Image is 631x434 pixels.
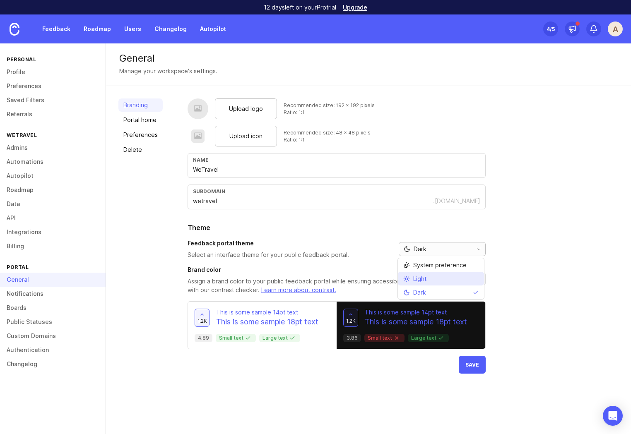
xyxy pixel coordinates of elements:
button: A [608,22,623,36]
a: Branding [118,98,163,112]
button: 1.2k [195,309,210,327]
div: Ratio: 1:1 [284,136,371,143]
h3: Feedback portal theme [188,239,349,247]
a: Upgrade [343,5,367,10]
p: This is some sample 18pt text [365,317,467,327]
span: Dark [413,288,426,297]
span: Dark [414,245,426,254]
button: 1.2k [343,309,358,327]
span: 1.2k [346,317,356,324]
button: 4/5 [543,22,558,36]
svg: toggle icon [472,246,485,252]
p: This is some sample 18pt text [216,317,318,327]
span: Save [465,362,479,368]
a: Autopilot [195,22,231,36]
span: Upload icon [229,132,263,141]
p: 4.89 [198,335,209,341]
p: 12 days left on your Pro trial [264,3,336,12]
div: Recommended size: 192 x 192 pixels [284,102,375,109]
svg: prefix icon Moon [403,289,410,296]
p: Large text [263,335,297,341]
a: Preferences [118,128,163,141]
a: Delete [118,143,163,156]
span: System preference [413,261,467,270]
img: Canny Home [10,23,19,36]
svg: check icon [473,290,482,295]
div: Ratio: 1:1 [284,109,375,116]
div: 4 /5 [547,23,555,35]
span: Upload logo [229,104,263,113]
span: Light [413,274,426,283]
a: Feedback [37,22,75,36]
div: subdomain [193,188,480,194]
h2: Theme [188,223,486,233]
div: Recommended size: 48 x 48 pixels [284,129,371,136]
p: Assign a brand color to your public feedback portal while ensuring accessibility with our contras... [188,277,413,295]
div: Manage your workspace's settings. [119,67,217,76]
div: Name [193,157,480,163]
svg: prefix icon SunMoon [403,262,410,269]
a: Learn more about contrast. [261,286,336,293]
div: toggle menu [399,242,486,256]
p: Select an interface theme for your public feedback portal. [188,251,349,259]
a: Portal home [118,113,163,127]
div: General [119,53,618,63]
p: Small text [368,335,401,341]
svg: prefix icon Moon [404,246,410,252]
p: Large text [411,335,446,341]
button: Save [459,356,486,374]
input: Subdomain [193,197,433,206]
a: Roadmap [79,22,116,36]
p: 3.86 [347,335,358,341]
p: This is some sample 14pt text [365,308,467,317]
div: Open Intercom Messenger [603,406,623,426]
a: Users [119,22,146,36]
p: This is some sample 14pt text [216,308,318,317]
div: .[DOMAIN_NAME] [433,197,480,205]
svg: prefix icon Sun [403,276,410,282]
h3: Brand color [188,266,413,274]
p: Small text [219,335,253,341]
span: 1.2k [197,317,207,324]
a: Changelog [149,22,192,36]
